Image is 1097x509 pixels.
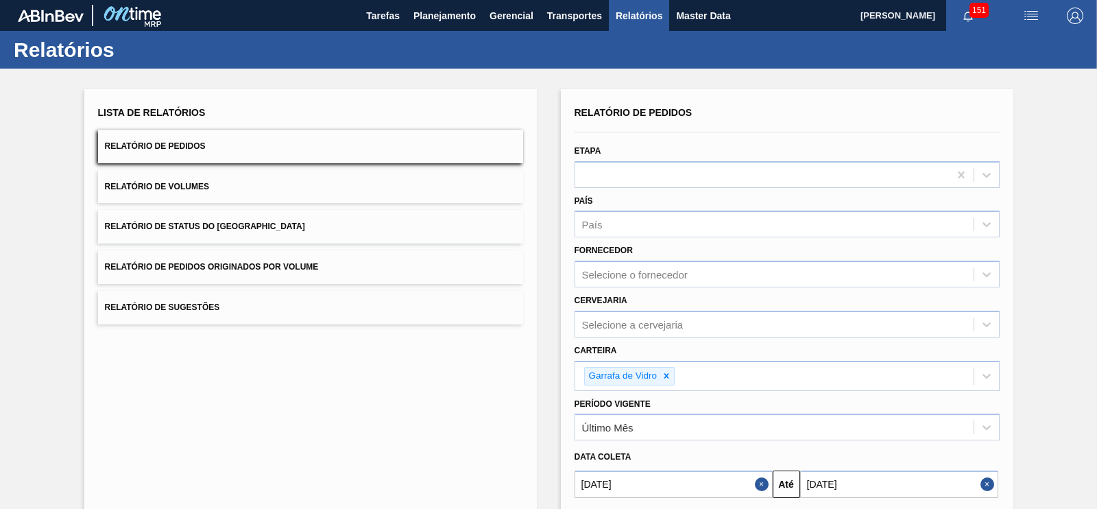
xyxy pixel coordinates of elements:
div: País [582,219,603,230]
button: Relatório de Pedidos [98,130,523,163]
input: dd/mm/yyyy [575,471,773,498]
button: Close [755,471,773,498]
label: Carteira [575,346,617,355]
h1: Relatórios [14,42,257,58]
span: Data coleta [575,452,631,462]
button: Relatório de Pedidos Originados por Volume [98,250,523,284]
div: Selecione a cervejaria [582,318,684,330]
span: Relatório de Status do [GEOGRAPHIC_DATA] [105,222,305,231]
label: Etapa [575,146,601,156]
span: Planejamento [413,8,476,24]
button: Relatório de Status do [GEOGRAPHIC_DATA] [98,210,523,244]
div: Último Mês [582,422,634,434]
div: Selecione o fornecedor [582,269,688,281]
span: Relatório de Pedidos Originados por Volume [105,262,319,272]
span: Relatórios [616,8,662,24]
button: Relatório de Sugestões [98,291,523,324]
span: Tarefas [366,8,400,24]
span: 151 [969,3,989,18]
img: TNhmsLtSVTkK8tSr43FrP2fwEKptu5GPRR3wAAAABJRU5ErkJggg== [18,10,84,22]
input: dd/mm/yyyy [800,471,998,498]
span: Lista de Relatórios [98,107,206,118]
button: Relatório de Volumes [98,170,523,204]
button: Notificações [946,6,990,25]
label: Fornecedor [575,246,633,255]
span: Transportes [547,8,602,24]
span: Relatório de Sugestões [105,303,220,312]
label: Cervejaria [575,296,627,305]
label: País [575,196,593,206]
button: Até [773,471,800,498]
img: Logout [1067,8,1083,24]
div: Garrafa de Vidro [585,368,660,385]
span: Relatório de Pedidos [575,107,692,118]
span: Master Data [676,8,730,24]
span: Gerencial [490,8,533,24]
img: userActions [1023,8,1039,24]
span: Relatório de Volumes [105,182,209,191]
label: Período Vigente [575,399,651,409]
button: Close [980,471,998,498]
span: Relatório de Pedidos [105,141,206,151]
